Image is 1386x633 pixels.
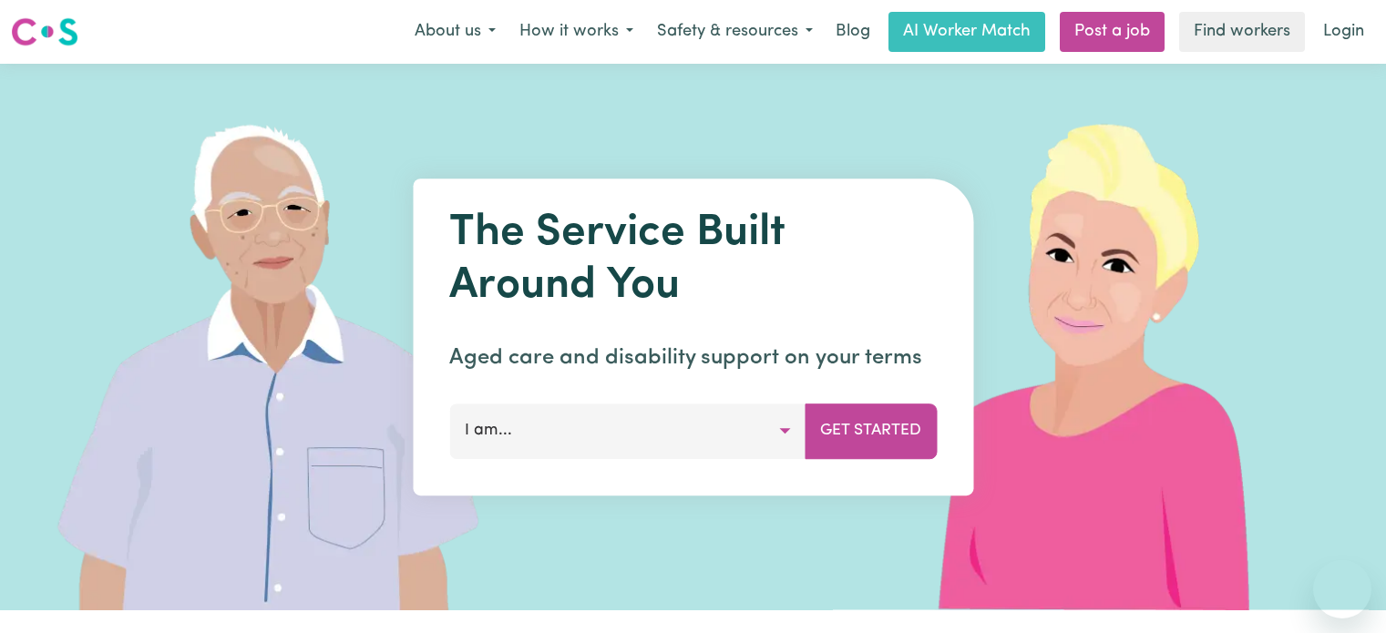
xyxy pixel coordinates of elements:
button: About us [403,13,508,51]
p: Aged care and disability support on your terms [449,342,937,374]
a: Blog [825,12,881,52]
img: Careseekers logo [11,15,78,48]
button: Get Started [805,403,937,458]
button: I am... [449,403,806,458]
h1: The Service Built Around You [449,208,937,312]
button: How it works [508,13,645,51]
iframe: Button to launch messaging window [1313,560,1371,618]
a: Login [1312,12,1375,52]
a: Careseekers logo [11,11,78,53]
a: Find workers [1179,12,1305,52]
a: AI Worker Match [888,12,1045,52]
a: Post a job [1060,12,1165,52]
button: Safety & resources [645,13,825,51]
